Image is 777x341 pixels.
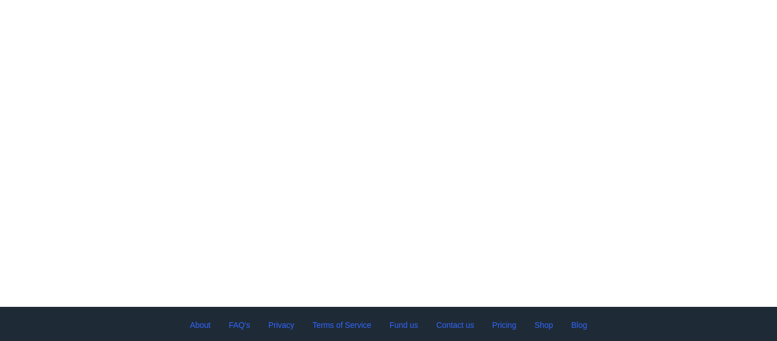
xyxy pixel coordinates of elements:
a: Shop [535,318,553,331]
a: Terms of Service [312,318,371,331]
a: FAQ's [229,318,250,331]
a: Pricing [492,318,516,331]
a: Blog [571,318,587,331]
a: Contact us [436,318,474,331]
a: Privacy [268,318,295,331]
a: About [190,318,210,331]
a: Fund us [390,318,418,331]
